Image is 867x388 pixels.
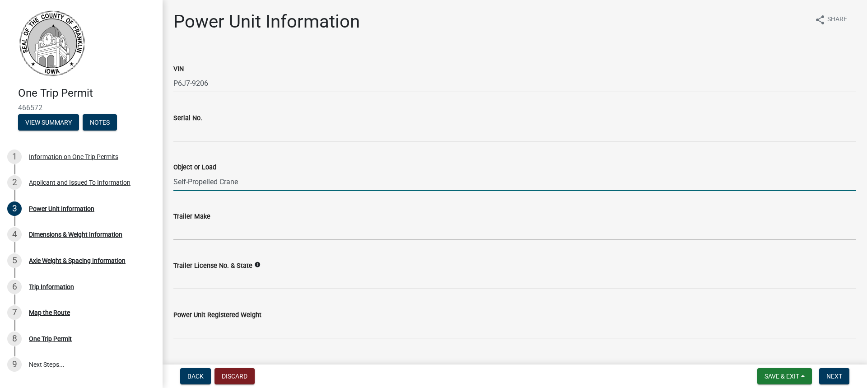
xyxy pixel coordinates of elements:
i: share [815,14,825,25]
div: Axle Weight & Spacing Information [29,257,126,264]
label: Serial No. [173,115,202,122]
span: Save & Exit [764,373,799,380]
div: 7 [7,305,22,320]
div: One Trip Permit [29,336,72,342]
button: Discard [214,368,255,384]
div: Trip Information [29,284,74,290]
button: Back [180,368,211,384]
button: View Summary [18,114,79,131]
div: 8 [7,332,22,346]
div: Applicant and Issued To Information [29,179,131,186]
div: 5 [7,253,22,268]
label: Power Unit Registered Weight [173,312,261,318]
button: Next [819,368,849,384]
span: Share [827,14,847,25]
div: Information on One Trip Permits [29,154,118,160]
div: 2 [7,175,22,190]
img: Franklin County, Iowa [18,9,86,77]
button: shareShare [807,11,854,28]
label: Trailer License No. & State [173,263,252,269]
h1: Power Unit Information [173,11,360,33]
wm-modal-confirm: Notes [83,119,117,126]
div: 9 [7,357,22,372]
h4: One Trip Permit [18,87,155,100]
div: 6 [7,280,22,294]
div: 1 [7,150,22,164]
i: info [254,262,261,268]
span: Back [187,373,204,380]
label: Object or Load [173,164,216,171]
div: Map the Route [29,309,70,316]
span: Next [826,373,842,380]
button: Save & Exit [757,368,812,384]
wm-modal-confirm: Summary [18,119,79,126]
button: Notes [83,114,117,131]
div: 3 [7,201,22,216]
div: Dimensions & Weight Information [29,231,122,238]
label: VIN [173,66,184,72]
div: Power Unit Information [29,206,94,212]
div: 4 [7,227,22,242]
span: 466572 [18,103,144,112]
label: Trailer Make [173,214,210,220]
